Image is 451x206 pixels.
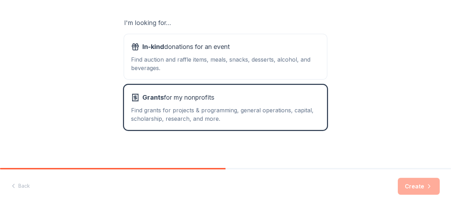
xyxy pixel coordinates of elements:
button: Grantsfor my nonprofitsFind grants for projects & programming, general operations, capital, schol... [124,85,327,130]
div: I'm looking for... [124,17,327,29]
span: donations for an event [142,41,230,52]
span: In-kind [142,43,164,50]
button: In-kinddonations for an eventFind auction and raffle items, meals, snacks, desserts, alcohol, and... [124,34,327,79]
span: for my nonprofits [142,92,214,103]
span: Grants [142,94,164,101]
div: Find grants for projects & programming, general operations, capital, scholarship, research, and m... [131,106,320,123]
div: Find auction and raffle items, meals, snacks, desserts, alcohol, and beverages. [131,55,320,72]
